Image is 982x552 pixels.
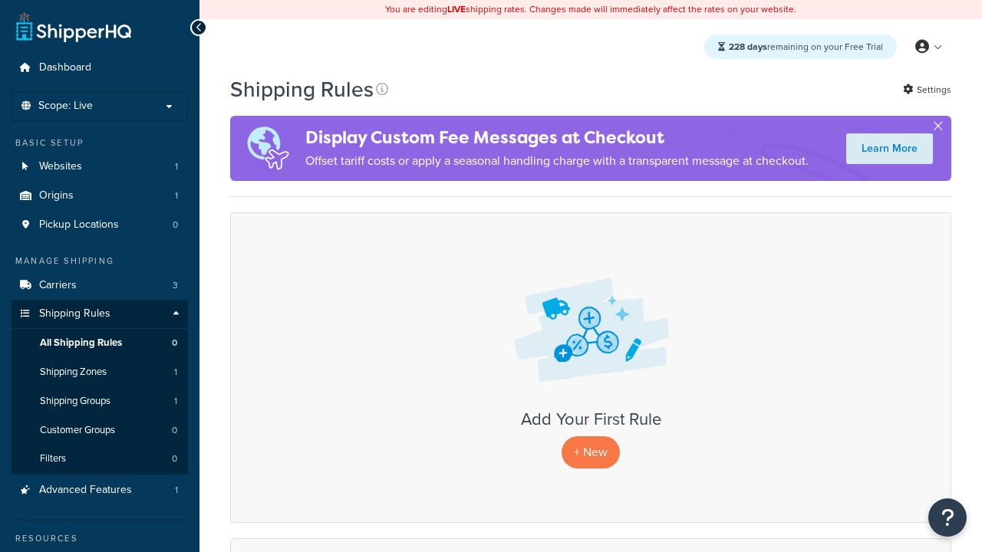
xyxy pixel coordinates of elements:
span: All Shipping Rules [40,337,122,350]
span: 1 [175,160,178,173]
a: Shipping Zones 1 [12,358,188,386]
span: Shipping Rules [39,307,110,320]
a: Filters 0 [12,445,188,473]
a: Pickup Locations 0 [12,211,188,239]
li: All Shipping Rules [12,329,188,357]
span: Websites [39,160,82,173]
b: LIVE [447,2,466,16]
span: 0 [173,219,178,232]
h4: Display Custom Fee Messages at Checkout [305,125,809,150]
li: Carriers [12,271,188,300]
span: 1 [174,395,177,408]
div: Resources [12,532,188,545]
span: 0 [172,424,177,437]
span: Advanced Features [39,484,132,497]
a: Shipping Groups 1 [12,387,188,416]
a: All Shipping Rules 0 [12,329,188,357]
li: Advanced Features [12,476,188,504]
h3: Add Your First Rule [246,410,935,429]
div: Manage Shipping [12,255,188,268]
span: 1 [175,189,178,202]
span: Shipping Zones [40,366,107,379]
a: Origins 1 [12,182,188,210]
span: Dashboard [39,61,91,74]
a: ShipperHQ Home [16,11,131,42]
li: Shipping Zones [12,358,188,386]
span: 1 [175,484,178,497]
div: Basic Setup [12,136,188,149]
li: Shipping Groups [12,387,188,416]
li: Filters [12,445,188,473]
span: 3 [173,279,178,292]
a: Dashboard [12,54,188,82]
span: 0 [172,337,177,350]
a: Customer Groups 0 [12,416,188,445]
h1: Shipping Rules [230,74,374,104]
a: Carriers 3 [12,271,188,300]
a: Shipping Rules [12,300,188,328]
span: Shipping Groups [40,395,110,408]
li: Customer Groups [12,416,188,445]
li: Origins [12,182,188,210]
span: Pickup Locations [39,219,119,232]
span: Carriers [39,279,77,292]
li: Websites [12,153,188,181]
div: remaining on your Free Trial [704,34,897,59]
span: Filters [40,452,66,465]
a: Websites 1 [12,153,188,181]
span: 1 [174,366,177,379]
span: 0 [172,452,177,465]
span: Origins [39,189,74,202]
img: duties-banner-06bc72dcb5fe05cb3f9472aba00be2ae8eb53ab6f0d8bb03d382ba314ac3c341.png [230,116,305,181]
a: Learn More [846,133,933,164]
button: Open Resource Center [928,498,967,537]
a: Settings [903,79,951,100]
li: Shipping Rules [12,300,188,475]
span: Scope: Live [38,100,93,113]
strong: 228 days [729,40,767,54]
span: Customer Groups [40,424,115,437]
li: Pickup Locations [12,211,188,239]
p: + New [562,436,620,468]
a: Advanced Features 1 [12,476,188,504]
p: Offset tariff costs or apply a seasonal handling charge with a transparent message at checkout. [305,150,809,172]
